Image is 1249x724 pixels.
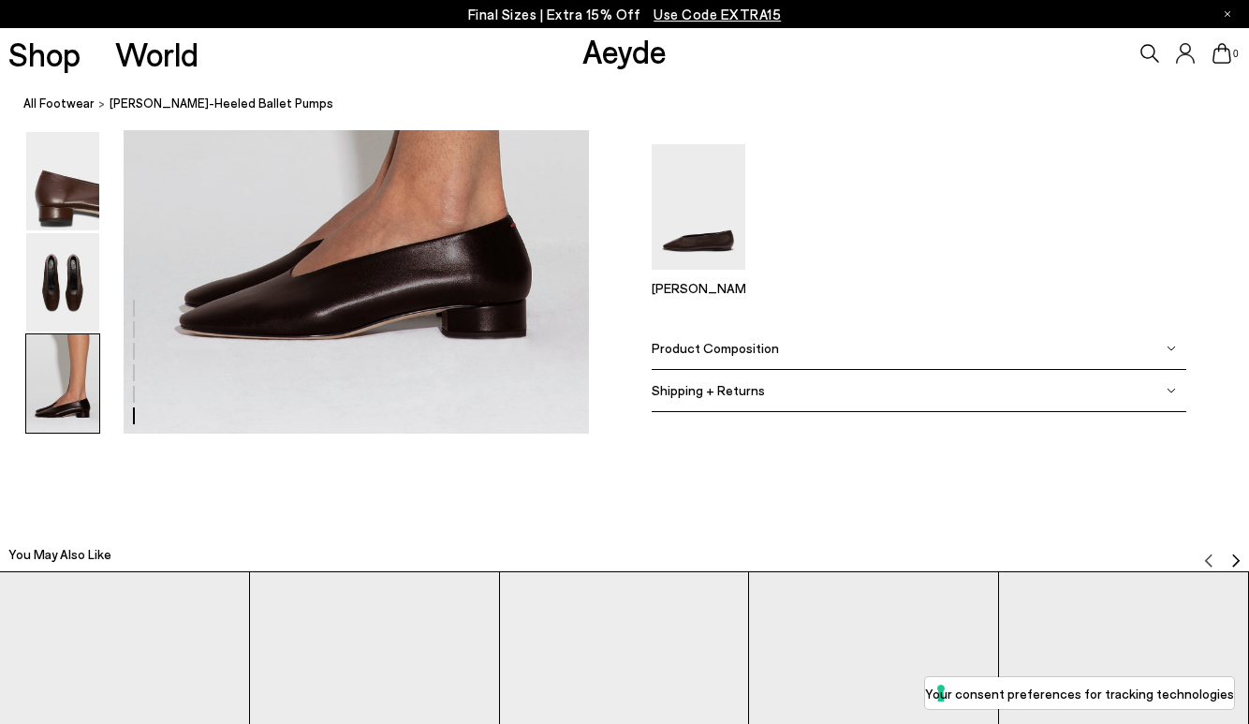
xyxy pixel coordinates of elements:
[652,280,745,296] p: [PERSON_NAME]
[582,31,667,70] a: Aeyde
[23,94,95,113] a: All Footwear
[1201,539,1216,568] button: Previous slide
[468,3,782,26] p: Final Sizes | Extra 15% Off
[1228,539,1243,568] button: Next slide
[23,79,1249,130] nav: breadcrumb
[1167,386,1176,395] img: svg%3E
[8,37,81,70] a: Shop
[115,37,198,70] a: World
[8,545,111,564] h2: You May Also Like
[1231,49,1241,59] span: 0
[1212,43,1231,64] a: 0
[110,94,333,113] span: [PERSON_NAME]-Heeled Ballet Pumps
[26,334,99,433] img: Delia Low-Heeled Ballet Pumps - Image 6
[1167,344,1176,353] img: svg%3E
[925,684,1234,703] label: Your consent preferences for tracking technologies
[26,233,99,332] img: Delia Low-Heeled Ballet Pumps - Image 5
[1201,554,1216,569] img: svg%3E
[652,145,745,270] img: Kirsten Ballet Flats
[26,132,99,230] img: Delia Low-Heeled Ballet Pumps - Image 4
[652,382,765,398] span: Shipping + Returns
[1228,554,1243,569] img: svg%3E
[652,257,745,296] a: Kirsten Ballet Flats [PERSON_NAME]
[654,6,781,22] span: Navigate to /collections/ss25-final-sizes
[652,340,779,356] span: Product Composition
[925,677,1234,709] button: Your consent preferences for tracking technologies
